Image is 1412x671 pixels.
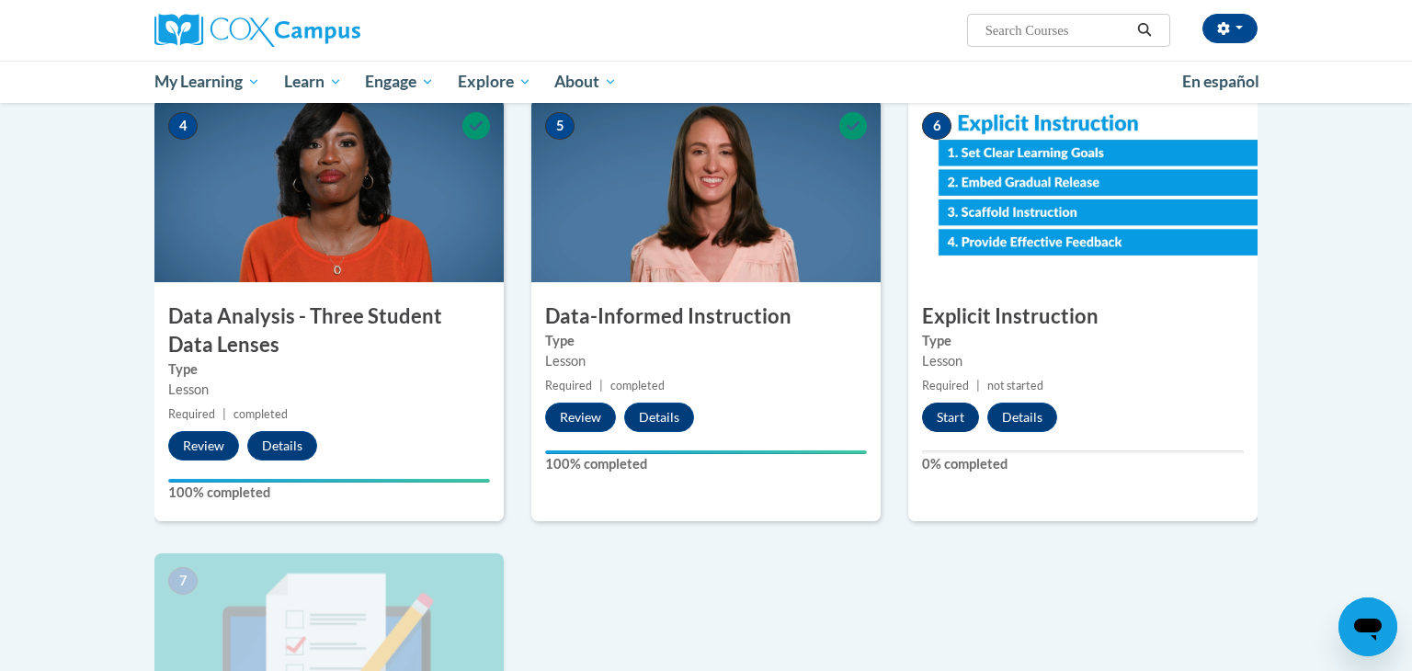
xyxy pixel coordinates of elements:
[545,454,867,474] label: 100% completed
[154,14,360,47] img: Cox Campus
[554,71,617,93] span: About
[987,403,1057,432] button: Details
[154,98,504,282] img: Course Image
[922,454,1244,474] label: 0% completed
[545,351,867,371] div: Lesson
[142,61,272,103] a: My Learning
[545,379,592,392] span: Required
[922,351,1244,371] div: Lesson
[168,479,490,483] div: Your progress
[168,483,490,503] label: 100% completed
[1170,63,1271,101] a: En español
[168,112,198,140] span: 4
[976,379,980,392] span: |
[599,379,603,392] span: |
[545,331,867,351] label: Type
[284,71,342,93] span: Learn
[168,567,198,595] span: 7
[543,61,630,103] a: About
[458,71,531,93] span: Explore
[984,19,1131,41] input: Search Courses
[1202,14,1258,43] button: Account Settings
[168,407,215,421] span: Required
[922,379,969,392] span: Required
[154,302,504,359] h3: Data Analysis - Three Student Data Lenses
[247,431,317,461] button: Details
[531,98,881,282] img: Course Image
[922,403,979,432] button: Start
[908,98,1258,282] img: Course Image
[922,331,1244,351] label: Type
[610,379,665,392] span: completed
[353,61,446,103] a: Engage
[545,403,616,432] button: Review
[365,71,434,93] span: Engage
[168,431,239,461] button: Review
[222,407,226,421] span: |
[127,61,1285,103] div: Main menu
[446,61,543,103] a: Explore
[922,112,951,140] span: 6
[1131,19,1158,41] button: Search
[987,379,1043,392] span: not started
[154,14,504,47] a: Cox Campus
[624,403,694,432] button: Details
[1338,597,1397,656] iframe: Button to launch messaging window
[545,450,867,454] div: Your progress
[233,407,288,421] span: completed
[531,302,881,331] h3: Data-Informed Instruction
[272,61,354,103] a: Learn
[908,302,1258,331] h3: Explicit Instruction
[1182,72,1259,91] span: En español
[168,380,490,400] div: Lesson
[168,359,490,380] label: Type
[545,112,575,140] span: 5
[154,71,260,93] span: My Learning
